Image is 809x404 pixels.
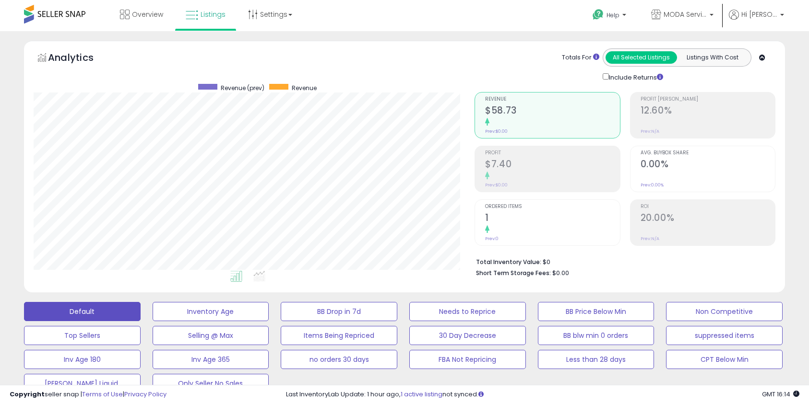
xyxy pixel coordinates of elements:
button: Listings With Cost [677,51,748,64]
button: suppressed items [666,326,783,345]
small: Prev: N/A [641,128,659,134]
b: Total Inventory Value: [476,258,541,266]
a: Privacy Policy [124,390,167,399]
h2: 1 [485,212,619,225]
span: Revenue (prev) [221,84,264,92]
button: Needs to Reprice [409,302,526,321]
button: CPT Below Min [666,350,783,369]
h5: Analytics [48,51,112,67]
span: Profit [PERSON_NAME] [641,97,775,102]
span: Hi [PERSON_NAME] [741,10,777,19]
button: Top Sellers [24,326,141,345]
h2: $58.73 [485,105,619,118]
small: Prev: N/A [641,236,659,242]
button: FBA Not Repricing [409,350,526,369]
small: Prev: 0 [485,236,499,242]
span: Ordered Items [485,204,619,209]
div: seller snap | | [10,390,167,399]
button: Inv Age 180 [24,350,141,369]
span: Overview [132,10,163,19]
span: ROI [641,204,775,209]
h2: 12.60% [641,105,775,118]
span: $0.00 [552,268,569,277]
h2: 0.00% [641,159,775,172]
strong: Copyright [10,390,45,399]
span: Listings [201,10,226,19]
div: Include Returns [595,71,675,82]
b: Short Term Storage Fees: [476,269,551,277]
button: BB blw min 0 orders [538,326,654,345]
div: Last InventoryLab Update: 1 hour ago, not synced. [286,390,799,399]
a: 1 active listing [401,390,442,399]
span: 2025-08-13 16:14 GMT [762,390,799,399]
a: Hi [PERSON_NAME] [729,10,784,31]
button: Inventory Age [153,302,269,321]
span: MODA Services Inc [664,10,707,19]
button: Selling @ Max [153,326,269,345]
button: Default [24,302,141,321]
button: Non Competitive [666,302,783,321]
button: Less than 28 days [538,350,654,369]
button: Only Seller No Sales [153,374,269,393]
span: Help [607,11,619,19]
button: BB Price Below Min [538,302,654,321]
button: Inv Age 365 [153,350,269,369]
span: Avg. Buybox Share [641,150,775,156]
button: All Selected Listings [606,51,677,64]
button: 30 Day Decrease [409,326,526,345]
div: Totals For [562,53,599,62]
h2: 20.00% [641,212,775,225]
small: Prev: $0.00 [485,182,508,188]
small: Prev: 0.00% [641,182,664,188]
span: Profit [485,150,619,156]
small: Prev: $0.00 [485,128,508,134]
a: Terms of Use [82,390,123,399]
h2: $7.40 [485,159,619,172]
span: Revenue [485,97,619,102]
li: $0 [476,255,768,267]
button: Items Being Repriced [281,326,397,345]
a: Help [585,1,636,31]
span: Revenue [292,84,317,92]
i: Get Help [592,9,604,21]
button: BB Drop in 7d [281,302,397,321]
button: no orders 30 days [281,350,397,369]
button: [PERSON_NAME] Liquid. [24,374,141,393]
